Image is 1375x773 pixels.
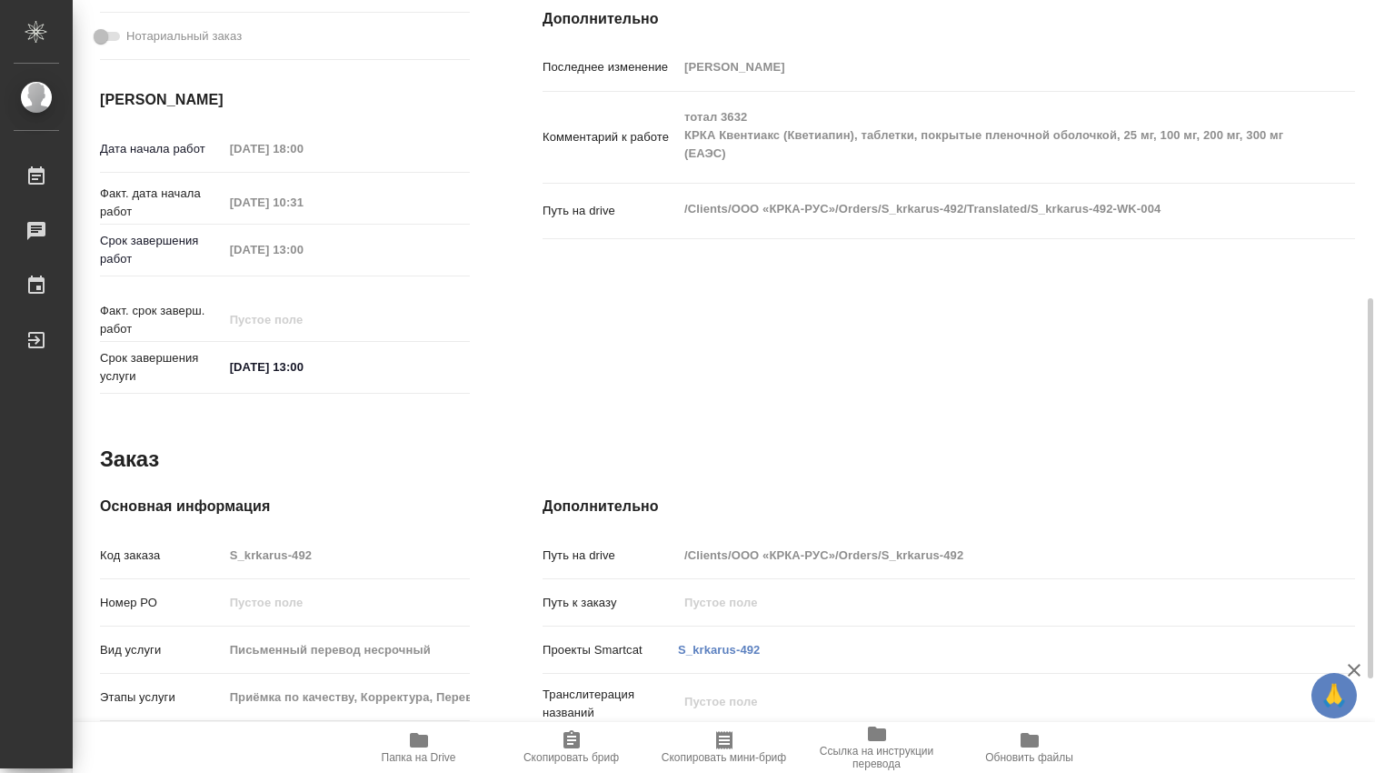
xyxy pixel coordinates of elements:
p: Этапы услуги [100,688,224,707]
button: Ссылка на инструкции перевода [801,722,953,773]
h4: Дополнительно [543,496,1355,517]
textarea: тотал 3632 КРКА Квентиакс (Кветиапин), таблетки, покрытые пленочной оболочкой, 25 мг, 100 мг, 200... [678,102,1288,169]
p: Комментарий к работе [543,128,678,146]
input: Пустое поле [224,189,383,216]
p: Факт. срок заверш. работ [100,302,224,338]
input: Пустое поле [224,306,383,333]
h2: Заказ [100,445,159,474]
button: Обновить файлы [953,722,1106,773]
p: Дата начала работ [100,140,224,158]
a: S_krkarus-492 [678,643,760,657]
span: Ссылка на инструкции перевода [812,745,942,770]
input: Пустое поле [224,637,470,663]
button: Скопировать мини-бриф [648,722,801,773]
span: 🙏 [1319,677,1350,715]
span: Скопировать мини-бриф [662,751,786,764]
span: Скопировать бриф [523,751,619,764]
textarea: /Clients/ООО «КРКА-РУС»/Orders/S_krkarus-492/Translated/S_krkarus-492-WK-004 [678,194,1288,225]
p: Путь к заказу [543,594,678,612]
span: Обновить файлы [985,751,1073,764]
input: Пустое поле [224,589,470,616]
button: Скопировать бриф [495,722,648,773]
p: Последнее изменение [543,58,678,76]
button: 🙏 [1311,673,1357,718]
p: Факт. дата начала работ [100,185,224,221]
p: Код заказа [100,547,224,565]
h4: [PERSON_NAME] [100,89,470,111]
p: Проекты Smartcat [543,641,678,659]
input: Пустое поле [224,542,470,568]
span: Папка на Drive [382,751,456,764]
span: Нотариальный заказ [126,27,242,45]
p: Путь на drive [543,547,678,565]
input: Пустое поле [678,542,1288,568]
input: ✎ Введи что-нибудь [224,354,383,380]
h4: Основная информация [100,496,470,517]
p: Срок завершения работ [100,232,224,268]
p: Путь на drive [543,202,678,220]
p: Транслитерация названий [543,686,678,722]
p: Срок завершения услуги [100,349,224,386]
input: Пустое поле [224,136,383,162]
input: Пустое поле [224,236,383,263]
button: Папка на Drive [343,722,495,773]
input: Пустое поле [678,589,1288,616]
p: Вид услуги [100,641,224,659]
p: Номер РО [100,594,224,612]
h4: Дополнительно [543,8,1355,30]
input: Пустое поле [224,684,470,710]
input: Пустое поле [678,54,1288,80]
